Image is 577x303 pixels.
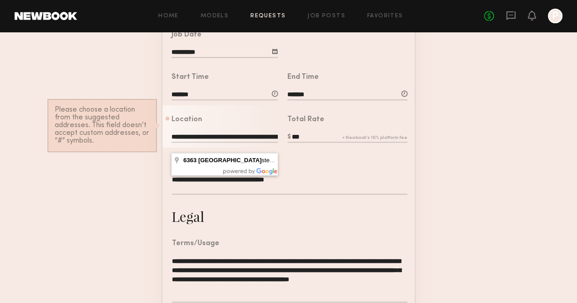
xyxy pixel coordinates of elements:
[198,157,262,164] span: [GEOGRAPHIC_DATA]
[158,13,179,19] a: Home
[250,13,286,19] a: Requests
[307,13,345,19] a: Job Posts
[55,106,150,145] div: Please choose a location from the suggested addresses. This field doesn’t accept custom addresses...
[172,207,204,226] div: Legal
[183,157,282,164] span: ste 610
[172,31,202,39] div: Job Date
[201,13,229,19] a: Models
[172,116,202,123] div: Location
[287,74,319,81] div: End Time
[287,116,324,123] div: Total Rate
[183,157,197,164] span: 6363
[172,240,219,247] div: Terms/Usage
[172,74,209,81] div: Start Time
[548,9,562,23] a: P
[367,13,403,19] a: Favorites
